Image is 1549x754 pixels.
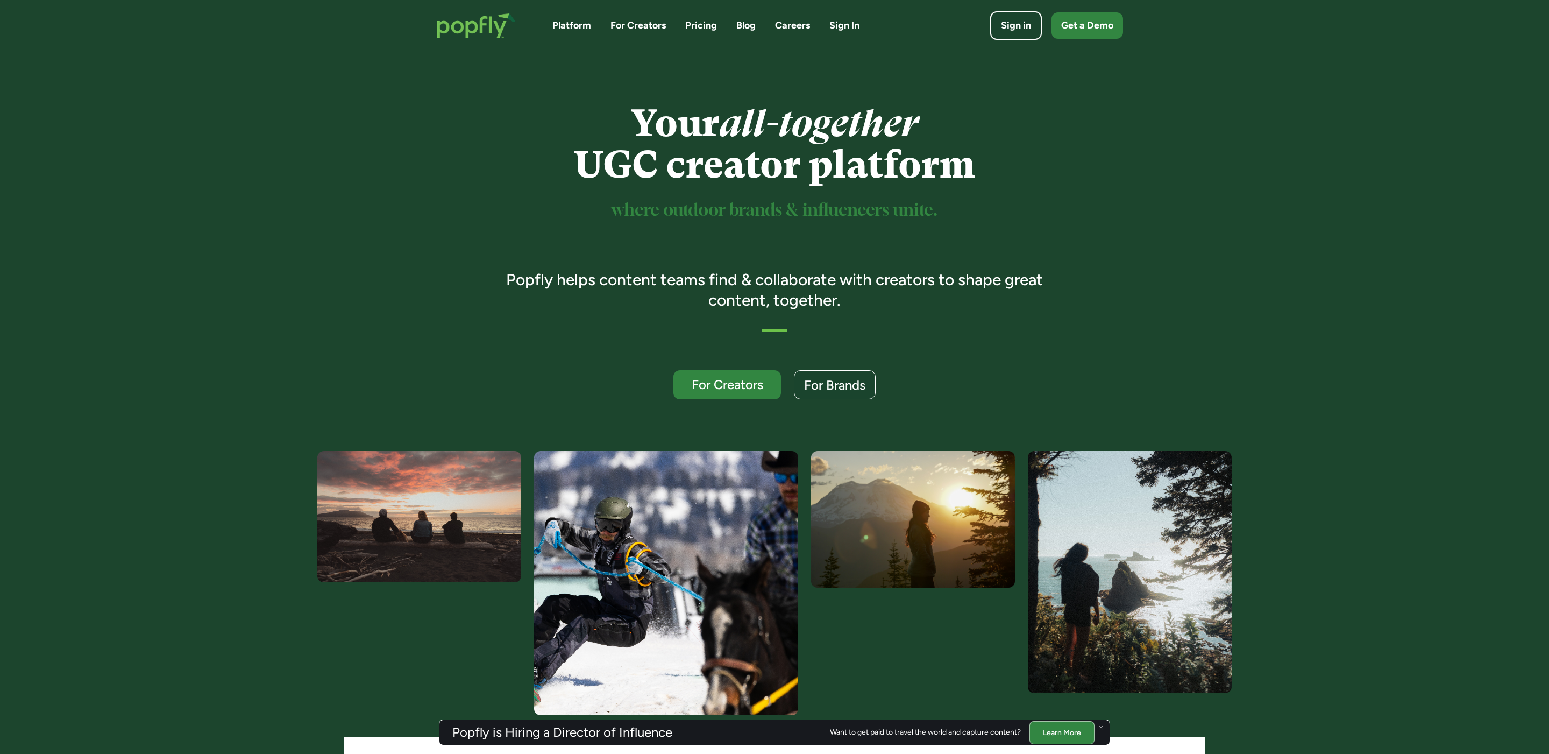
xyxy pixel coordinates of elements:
[794,370,876,399] a: For Brands
[491,270,1058,310] h3: Popfly helps content teams find & collaborate with creators to shape great content, together.
[990,11,1042,40] a: Sign in
[1061,19,1113,32] div: Get a Demo
[736,19,756,32] a: Blog
[720,102,918,145] em: all-together
[829,19,859,32] a: Sign In
[1051,12,1123,39] a: Get a Demo
[426,2,527,49] a: home
[491,103,1058,186] h1: Your UGC creator platform
[612,202,937,219] sup: where outdoor brands & influencers unite.
[685,19,717,32] a: Pricing
[775,19,810,32] a: Careers
[452,726,672,739] h3: Popfly is Hiring a Director of Influence
[830,728,1021,737] div: Want to get paid to travel the world and capture content?
[1029,721,1095,744] a: Learn More
[1001,19,1031,32] div: Sign in
[673,370,781,399] a: For Creators
[683,378,771,391] div: For Creators
[804,378,865,392] div: For Brands
[552,19,591,32] a: Platform
[610,19,666,32] a: For Creators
